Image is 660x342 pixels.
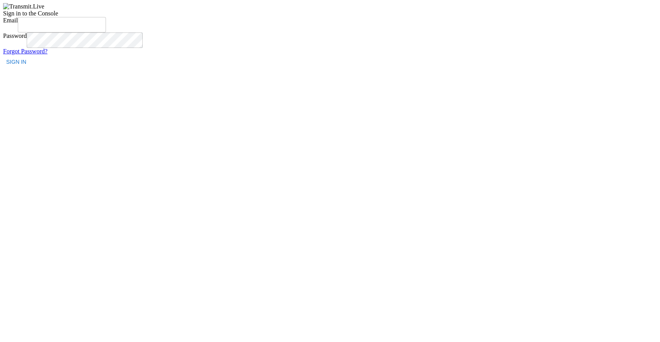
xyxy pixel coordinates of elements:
button: Sign In [3,55,29,69]
label: Password [3,32,27,39]
div: Sign in to the Console [3,10,657,17]
img: Transmit.Live [3,3,44,10]
label: Email [3,17,18,24]
a: Forgot Password? [3,48,48,54]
